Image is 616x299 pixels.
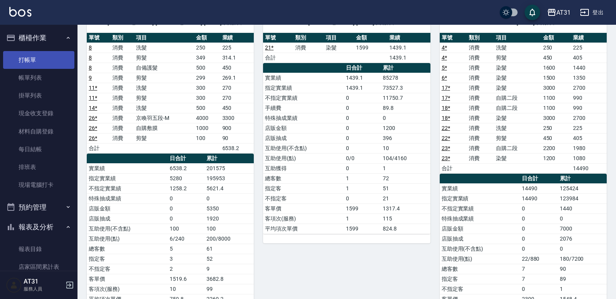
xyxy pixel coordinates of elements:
td: 900 [220,123,254,133]
td: 299 [194,73,220,83]
td: 手續費 [263,103,344,113]
td: 0 [344,133,381,143]
p: 服務人員 [24,285,63,292]
td: 225 [220,43,254,53]
td: 特殊抽成業績 [440,214,520,224]
td: 客單價 [263,203,344,214]
td: 店販抽成 [440,234,520,244]
td: 396 [381,133,430,143]
td: 500 [194,63,220,73]
th: 單號 [263,33,293,43]
a: 排班表 [3,158,74,176]
td: 消費 [467,93,494,103]
td: 0 [344,103,381,113]
td: 2200 [541,143,571,153]
td: 100 [205,224,254,234]
td: 實業績 [440,183,520,193]
a: 報表目錄 [3,240,74,258]
td: 0 [344,193,381,203]
td: 0 [168,214,205,224]
td: 7000 [558,224,607,234]
td: 1519.6 [168,274,205,284]
th: 業績 [387,33,430,43]
td: 6/240 [168,234,205,244]
td: 店販金額 [87,203,168,214]
th: 單號 [87,33,110,43]
th: 類別 [110,33,134,43]
td: 0 [168,203,205,214]
th: 累計 [205,154,254,164]
td: 消費 [110,63,134,73]
td: 消費 [467,153,494,163]
td: 自購二段 [494,103,541,113]
td: 250 [194,43,220,53]
td: 0 [344,143,381,153]
td: 染髮 [494,63,541,73]
td: 1500 [541,73,571,83]
th: 日合計 [168,154,205,164]
th: 類別 [467,33,494,43]
td: 6538.2 [168,163,205,173]
td: 0 [520,214,558,224]
td: 0 [344,123,381,133]
td: 2700 [571,83,607,93]
td: 染髮 [324,43,354,53]
td: 3000 [541,83,571,93]
div: AT31 [556,8,571,17]
td: 73527.3 [381,83,430,93]
td: 90 [558,264,607,274]
td: 1100 [541,93,571,103]
td: 指定實業績 [87,173,168,183]
td: 染髮 [494,153,541,163]
td: 互助使用(點) [440,254,520,264]
td: 270 [220,83,254,93]
td: 450 [541,133,571,143]
td: 450 [220,63,254,73]
a: 現金收支登錄 [3,104,74,122]
a: 每日結帳 [3,140,74,158]
td: 不指定實業績 [440,203,520,214]
td: 225 [571,123,607,133]
a: 打帳單 [3,51,74,69]
img: Person [6,277,22,293]
th: 金額 [541,33,571,43]
button: AT31 [544,5,574,21]
td: 4000 [194,113,220,123]
td: 消費 [467,123,494,133]
th: 金額 [194,33,220,43]
td: 52 [205,254,254,264]
td: 0 [381,113,430,123]
td: 1599 [344,224,381,234]
table: a dense table [87,33,254,154]
td: 消費 [110,73,134,83]
td: 61 [205,244,254,254]
td: 消費 [110,53,134,63]
td: 1599 [354,43,387,53]
td: 0 [520,203,558,214]
td: 14490 [520,183,558,193]
th: 業績 [220,33,254,43]
td: 消費 [110,83,134,93]
td: 消費 [467,63,494,73]
a: 8 [89,65,92,71]
th: 項目 [324,33,354,43]
table: a dense table [263,33,430,63]
td: 洗髮 [134,43,194,53]
td: 0 [344,113,381,123]
td: 0 [520,284,558,294]
td: 合計 [440,163,467,173]
td: 互助使用(點) [87,234,168,244]
td: 0 [520,234,558,244]
td: 1 [344,173,381,183]
td: 消費 [467,113,494,123]
td: 405 [571,133,607,143]
td: 0 [168,193,205,203]
td: 店販金額 [263,123,344,133]
td: 3682.8 [205,274,254,284]
td: 1200 [541,153,571,163]
button: save [525,5,540,20]
td: 5621.4 [205,183,254,193]
td: 不指定實業績 [263,93,344,103]
a: 帳單列表 [3,69,74,87]
th: 類別 [293,33,323,43]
